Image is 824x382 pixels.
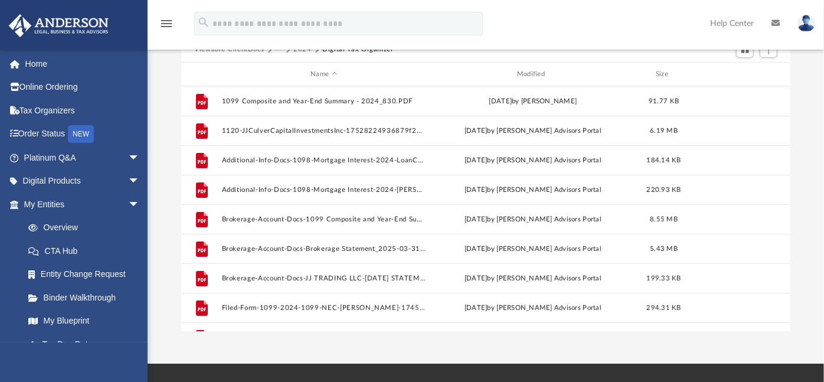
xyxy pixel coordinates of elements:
[431,214,635,225] div: [DATE] by [PERSON_NAME] Advisors Portal
[17,239,158,263] a: CTA Hub
[650,128,678,134] span: 6.19 MB
[181,86,790,331] div: grid
[647,157,681,164] span: 184.14 KB
[647,305,681,311] span: 294.31 KB
[431,155,635,166] div: [DATE] by [PERSON_NAME] Advisors Portal
[649,98,679,105] span: 91.77 KB
[222,216,426,223] button: Brokerage-Account-Docs-1099 Composite and Year-End Summary - 2024_830-copy-1745799184680ec8109dfd...
[222,304,426,312] button: Filed-Form-1099-2024-1099-NEC-[PERSON_NAME]-1745798753680ec661c607c.pdf
[17,263,158,286] a: Entity Change Request
[8,76,158,99] a: Online Ordering
[128,169,152,194] span: arrow_drop_down
[17,332,158,356] a: Tax Due Dates
[187,69,216,80] div: id
[8,52,158,76] a: Home
[222,186,426,194] button: Additional-Info-Docs-1098-Mortgage Interest-2024-[PERSON_NAME] Bank-5808 [PERSON_NAME]-1745800398...
[128,146,152,170] span: arrow_drop_down
[431,244,635,254] div: [DATE] by [PERSON_NAME] Advisors Portal
[797,15,815,32] img: User Pic
[650,246,678,252] span: 5.43 MB
[159,17,174,31] i: menu
[8,169,158,193] a: Digital Productsarrow_drop_down
[221,69,426,80] div: Name
[197,16,210,29] i: search
[8,192,158,216] a: My Entitiesarrow_drop_down
[650,216,678,223] span: 8.55 MB
[431,69,635,80] div: Modified
[5,14,112,37] img: Anderson Advisors Platinum Portal
[693,69,776,80] div: id
[640,69,688,80] div: Size
[647,187,681,193] span: 220.93 KB
[8,122,158,146] a: Order StatusNEW
[431,185,635,195] div: [DATE] by [PERSON_NAME] Advisors Portal
[222,245,426,253] button: Brokerage-Account-Docs-Brokerage Statement_2025-03-31_830-copy-1745799383680ec8d707ce7.pdf
[68,125,94,143] div: NEW
[431,303,635,314] div: [DATE] by [PERSON_NAME] Advisors Portal
[222,275,426,282] button: Brokerage-Account-Docs-JJ TRADING LLC-[DATE] STATEMENT-1745799194680ec81ab7d01.pdf
[17,309,152,333] a: My Blueprint
[431,96,635,107] div: by [PERSON_NAME]
[222,97,426,105] button: 1099 Composite and Year-End Summary - 2024_830.PDF
[17,286,158,309] a: Binder Walkthrough
[489,98,512,105] span: [DATE]
[222,127,426,135] button: 1120-JJCulverCapitalInvestmentsInc-17528224936879f2ddc1bff.pdf
[8,99,158,122] a: Tax Organizers
[222,156,426,164] button: Additional-Info-Docs-1098-Mortgage Interest-2024-LoanCare-6329 [GEOGRAPHIC_DATA]-1745800390680ecc...
[17,216,158,240] a: Overview
[431,273,635,284] div: [DATE] by [PERSON_NAME] Advisors Portal
[647,275,681,282] span: 199.33 KB
[128,192,152,217] span: arrow_drop_down
[159,22,174,31] a: menu
[431,126,635,136] div: [DATE] by [PERSON_NAME] Advisors Portal
[8,146,158,169] a: Platinum Q&Aarrow_drop_down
